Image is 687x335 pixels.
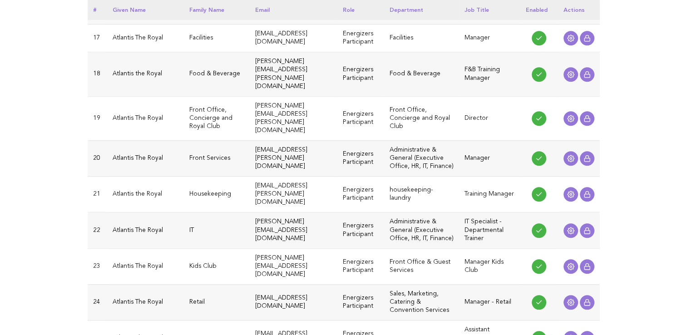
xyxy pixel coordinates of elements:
[184,140,250,176] td: Front Services
[459,212,520,248] td: IT Specialist - Departmental Trainer
[88,248,107,284] td: 23
[88,212,107,248] td: 22
[107,25,184,52] td: Atlantis The Royal
[459,177,520,212] td: Training Manager
[88,177,107,212] td: 21
[88,96,107,140] td: 19
[459,140,520,176] td: Manager
[107,177,184,212] td: Atlantis the Royal
[107,96,184,140] td: Atlantis The Royal
[88,52,107,96] td: 18
[184,284,250,320] td: Retail
[250,96,337,140] td: [PERSON_NAME][EMAIL_ADDRESS][PERSON_NAME][DOMAIN_NAME]
[250,52,337,96] td: [PERSON_NAME][EMAIL_ADDRESS][PERSON_NAME][DOMAIN_NAME]
[184,248,250,284] td: Kids Club
[250,248,337,284] td: [PERSON_NAME][EMAIL_ADDRESS][DOMAIN_NAME]
[250,140,337,176] td: [EMAIL_ADDRESS][PERSON_NAME][DOMAIN_NAME]
[459,284,520,320] td: Manager - Retail
[88,25,107,52] td: 17
[337,248,384,284] td: Energizers Participant
[459,25,520,52] td: Manager
[459,96,520,140] td: Director
[384,248,460,284] td: Front Office & Guest Services
[384,52,460,96] td: Food & Beverage
[88,284,107,320] td: 24
[459,248,520,284] td: Manager Kids Club
[337,212,384,248] td: Energizers Participant
[250,177,337,212] td: [EMAIL_ADDRESS][PERSON_NAME][DOMAIN_NAME]
[384,25,460,52] td: Facilities
[384,177,460,212] td: housekeeping-laundry
[337,284,384,320] td: Energizers Participant
[459,52,520,96] td: F&B Training Manager
[88,140,107,176] td: 20
[107,248,184,284] td: Atlantis The Royal
[184,52,250,96] td: Food & Beverage
[384,284,460,320] td: Sales, Marketing, Catering & Convention Services
[250,212,337,248] td: [PERSON_NAME][EMAIL_ADDRESS][DOMAIN_NAME]
[384,140,460,176] td: Administrative & General (Executive Office, HR, IT, Finance)
[107,212,184,248] td: Atlantis The Royal
[107,284,184,320] td: Atlantis The Royal
[107,52,184,96] td: Atlantis the Royal
[384,96,460,140] td: Front Office, Concierge and Royal Club
[184,96,250,140] td: Front Office, Concierge and Royal Club
[337,140,384,176] td: Energizers Participant
[250,25,337,52] td: [EMAIL_ADDRESS][DOMAIN_NAME]
[337,96,384,140] td: Energizers Participant
[250,284,337,320] td: [EMAIL_ADDRESS][DOMAIN_NAME]
[337,177,384,212] td: Energizers Participant
[184,212,250,248] td: IT
[384,212,460,248] td: Administrative & General (Executive Office, HR, IT, Finance)
[184,177,250,212] td: Housekeeping
[107,140,184,176] td: Atlantis The Royal
[337,25,384,52] td: Energizers Participant
[184,25,250,52] td: Facilities
[337,52,384,96] td: Energizers Participant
